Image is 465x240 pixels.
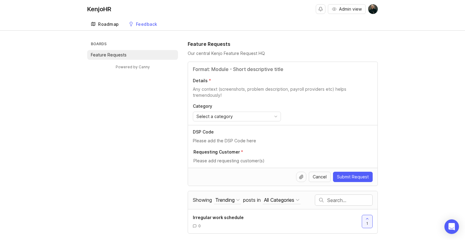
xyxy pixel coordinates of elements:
[193,129,373,135] p: DSP Code
[136,22,157,26] div: Feedback
[313,174,327,180] span: Cancel
[263,196,301,204] button: posts in
[193,215,244,220] span: Irregular work schedule
[188,50,378,57] div: Our central Kenjo Feature Request HQ
[193,103,281,109] p: Category
[87,18,123,31] a: Roadmap
[309,172,331,182] button: Cancel
[125,18,161,31] a: Feedback
[337,174,369,180] span: Submit Request
[264,197,294,203] div: All Categories
[90,40,178,49] h3: Boards
[198,223,201,228] span: 0
[91,52,127,58] p: Feature Requests
[333,172,373,182] button: Submit Request
[193,197,212,203] span: Showing
[368,4,378,14] img: Christian Kaller
[193,137,373,144] input: Please add the DSP Code here
[214,196,241,204] button: Showing
[193,157,373,164] input: Please add requesting customer(s)
[193,78,208,84] p: Details
[193,214,362,228] a: Irregular work schedule0
[87,50,178,60] a: Feature Requests
[366,221,368,226] span: 1
[98,22,119,26] div: Roadmap
[243,197,261,203] span: posts in
[193,86,373,98] textarea: Details
[196,113,233,120] span: Select a category
[327,197,372,204] input: Search…
[193,66,373,73] input: Title
[328,4,366,14] button: Admin view
[339,6,362,12] span: Admin view
[316,4,325,14] button: Notifications
[215,197,235,203] div: Trending
[193,149,240,155] p: Requesting Customer
[444,219,459,234] div: Open Intercom Messenger
[271,114,281,119] svg: toggle icon
[188,40,230,48] h1: Feature Requests
[193,112,281,121] div: toggle menu
[115,63,151,70] a: Powered by Canny
[87,6,111,12] div: KenjoHR
[362,215,373,228] button: 1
